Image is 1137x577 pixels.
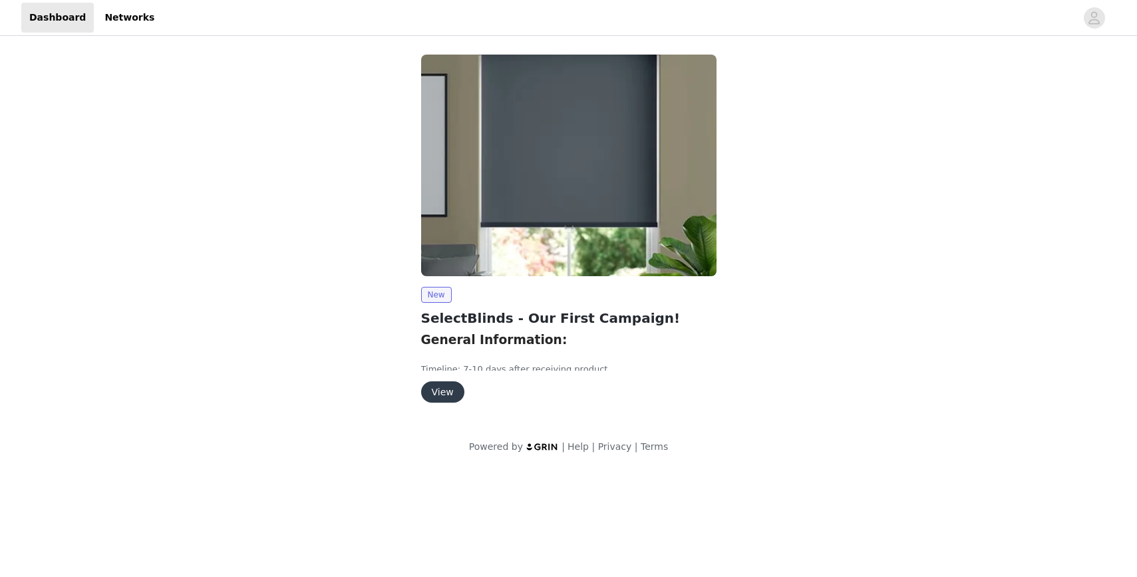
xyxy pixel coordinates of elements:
[421,308,717,328] h2: SelectBlinds - Our First Campaign!
[1088,7,1100,29] div: avatar
[469,441,523,452] span: Powered by
[635,441,638,452] span: |
[421,287,452,303] span: New
[421,363,717,376] p: Timeline: 7-10 days after receiving product
[421,381,464,403] button: View
[562,441,565,452] span: |
[421,387,464,397] a: View
[421,55,717,276] img: SelectBlinds (Joybyte)
[21,3,94,33] a: Dashboard
[591,441,595,452] span: |
[598,441,632,452] a: Privacy
[641,441,668,452] a: Terms
[526,443,559,451] img: logo
[568,441,589,452] a: Help
[421,333,568,347] strong: General Information:
[96,3,162,33] a: Networks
